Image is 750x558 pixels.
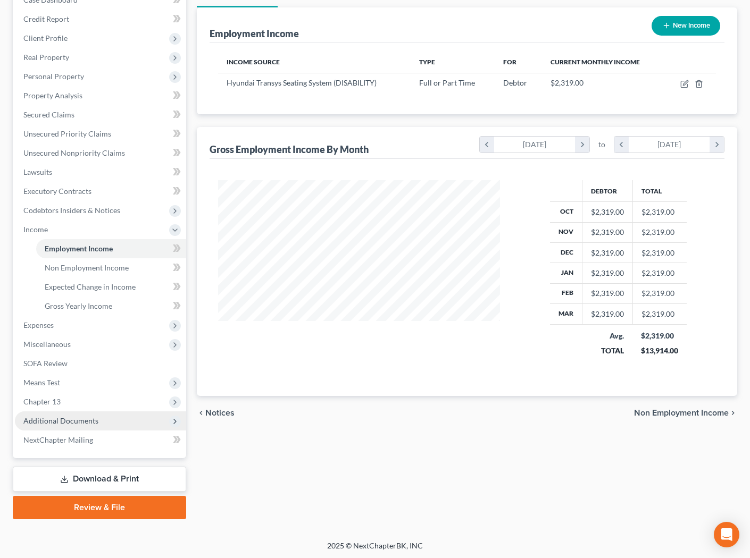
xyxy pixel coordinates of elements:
span: Codebtors Insiders & Notices [23,206,120,215]
i: chevron_right [729,409,737,417]
div: $2,319.00 [591,248,624,258]
th: Debtor [582,180,632,201]
span: Expected Change in Income [45,282,136,291]
button: New Income [652,16,720,36]
span: Hyundai Transys Seating System (DISABILITY) [227,78,377,87]
div: $2,319.00 [591,309,624,319]
span: $2,319.00 [551,78,584,87]
span: Unsecured Nonpriority Claims [23,148,125,157]
span: Full or Part Time [419,78,475,87]
div: TOTAL [590,345,624,356]
span: Means Test [23,378,60,387]
span: Notices [205,409,235,417]
span: Real Property [23,53,69,62]
span: Credit Report [23,14,69,23]
span: to [598,139,605,150]
div: [DATE] [629,137,710,153]
a: Property Analysis [15,86,186,105]
div: Open Intercom Messenger [714,522,739,547]
span: Unsecured Priority Claims [23,129,111,138]
th: Jan [550,263,582,283]
a: Non Employment Income [36,258,186,277]
span: Additional Documents [23,416,98,425]
div: $2,319.00 [591,268,624,278]
i: chevron_left [480,137,494,153]
span: Non Employment Income [45,263,129,272]
span: Property Analysis [23,91,82,100]
a: Unsecured Priority Claims [15,124,186,143]
th: Nov [550,222,582,242]
span: For [503,58,516,66]
a: NextChapter Mailing [15,430,186,450]
span: Current Monthly Income [551,58,640,66]
a: Gross Yearly Income [36,297,186,316]
a: SOFA Review [15,354,186,373]
span: Expenses [23,320,54,329]
a: Expected Change in Income [36,277,186,297]
td: $2,319.00 [632,283,687,303]
div: Gross Employment Income By Month [210,143,369,156]
th: Mar [550,304,582,324]
span: Debtor [503,78,527,87]
td: $2,319.00 [632,222,687,242]
div: $2,319.00 [591,288,624,299]
i: chevron_left [197,409,205,417]
a: Secured Claims [15,105,186,124]
i: chevron_right [575,137,589,153]
td: $2,319.00 [632,263,687,283]
td: $2,319.00 [632,242,687,263]
span: NextChapter Mailing [23,435,93,444]
a: Unsecured Nonpriority Claims [15,143,186,163]
span: Income [23,225,48,234]
a: Download & Print [13,467,186,492]
span: Gross Yearly Income [45,301,112,310]
span: Personal Property [23,72,84,81]
div: $13,914.00 [641,345,678,356]
button: Non Employment Income chevron_right [634,409,737,417]
th: Feb [550,283,582,303]
div: [DATE] [494,137,576,153]
i: chevron_left [614,137,629,153]
span: Non Employment Income [634,409,729,417]
a: Employment Income [36,239,186,258]
th: Oct [550,202,582,222]
span: Income Source [227,58,280,66]
span: Chapter 13 [23,397,61,406]
span: SOFA Review [23,359,68,368]
td: $2,319.00 [632,304,687,324]
a: Credit Report [15,10,186,29]
span: Type [419,58,435,66]
i: chevron_right [710,137,724,153]
a: Review & File [13,496,186,519]
span: Client Profile [23,33,68,43]
div: $2,319.00 [641,331,678,341]
span: Secured Claims [23,110,74,119]
span: Miscellaneous [23,340,71,349]
a: Lawsuits [15,163,186,182]
span: Lawsuits [23,167,52,176]
th: Total [632,180,687,201]
span: Executory Contracts [23,187,91,196]
div: $2,319.00 [591,227,624,238]
button: chevron_left Notices [197,409,235,417]
a: Executory Contracts [15,182,186,201]
div: Employment Income [210,27,299,40]
div: $2,319.00 [591,207,624,217]
div: Avg. [590,331,624,341]
th: Dec [550,242,582,263]
td: $2,319.00 [632,202,687,222]
span: Employment Income [45,244,113,253]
